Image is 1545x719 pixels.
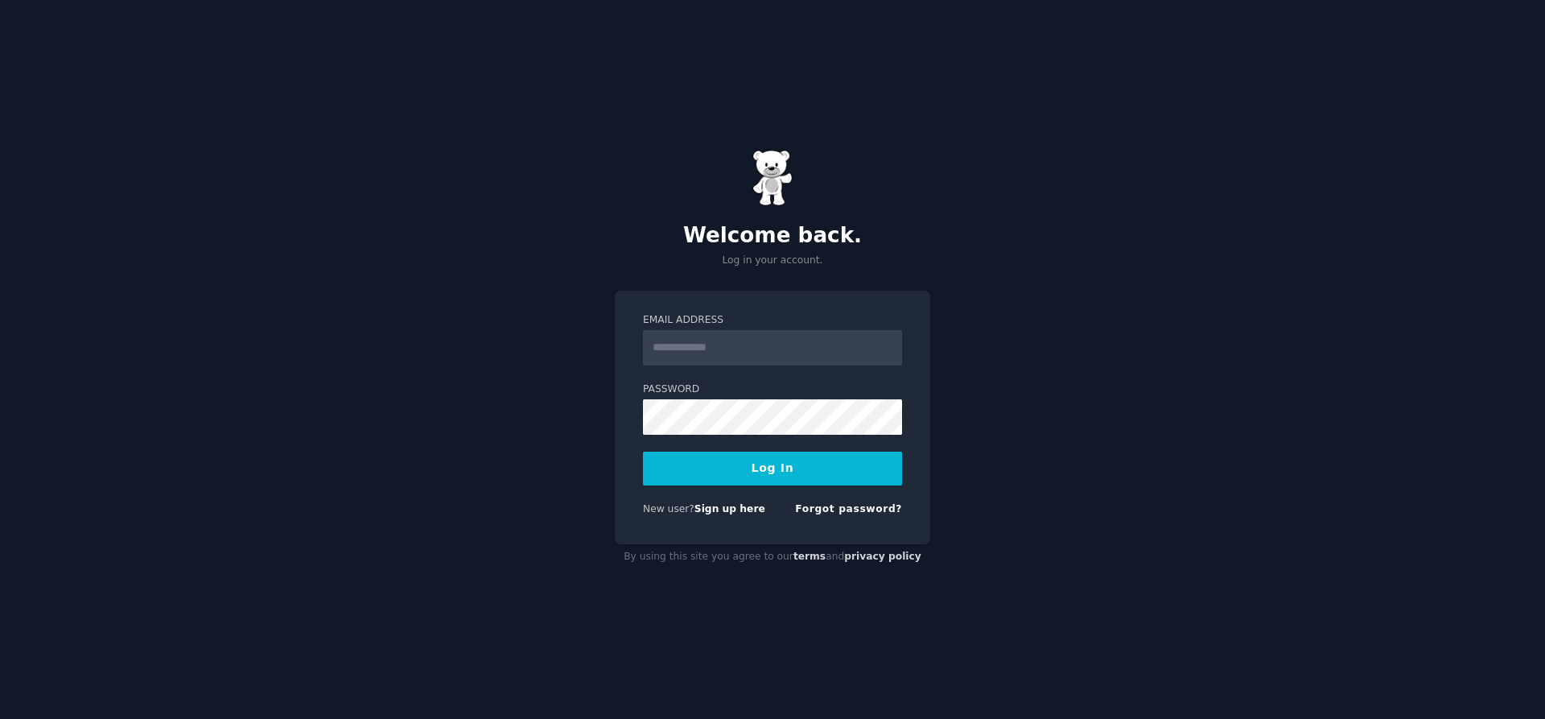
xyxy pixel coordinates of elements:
img: Gummy Bear [752,150,793,206]
button: Log In [643,452,902,486]
label: Password [643,382,902,397]
a: privacy policy [844,551,921,562]
span: New user? [643,503,694,514]
a: terms [793,551,826,562]
h2: Welcome back. [615,223,930,249]
p: Log in your account. [615,254,930,268]
label: Email Address [643,313,902,328]
a: Sign up here [694,503,765,514]
a: Forgot password? [795,503,902,514]
div: By using this site you agree to our and [615,544,930,570]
